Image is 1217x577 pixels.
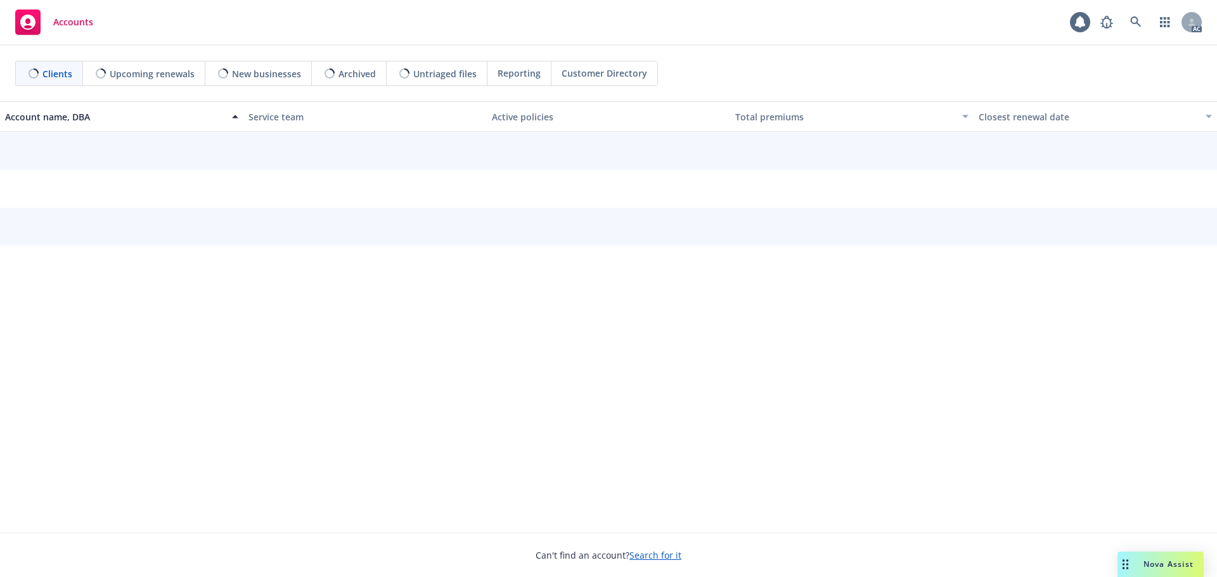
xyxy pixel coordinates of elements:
span: Untriaged files [413,67,477,80]
div: Drag to move [1117,552,1133,577]
a: Search [1123,10,1149,35]
div: Active policies [492,110,725,124]
span: Upcoming renewals [110,67,195,80]
button: Service team [243,101,487,132]
a: Search for it [629,549,681,561]
span: Archived [338,67,376,80]
span: New businesses [232,67,301,80]
div: Service team [248,110,482,124]
div: Closest renewal date [979,110,1198,124]
button: Nova Assist [1117,552,1204,577]
span: Nova Assist [1143,559,1194,569]
span: Accounts [53,17,93,27]
span: Clients [42,67,72,80]
div: Total premiums [735,110,955,124]
span: Reporting [498,67,541,80]
a: Switch app [1152,10,1178,35]
button: Closest renewal date [974,101,1217,132]
button: Active policies [487,101,730,132]
span: Can't find an account? [536,548,681,562]
button: Total premiums [730,101,974,132]
span: Customer Directory [562,67,647,80]
a: Report a Bug [1094,10,1119,35]
div: Account name, DBA [5,110,224,124]
a: Accounts [10,4,98,40]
